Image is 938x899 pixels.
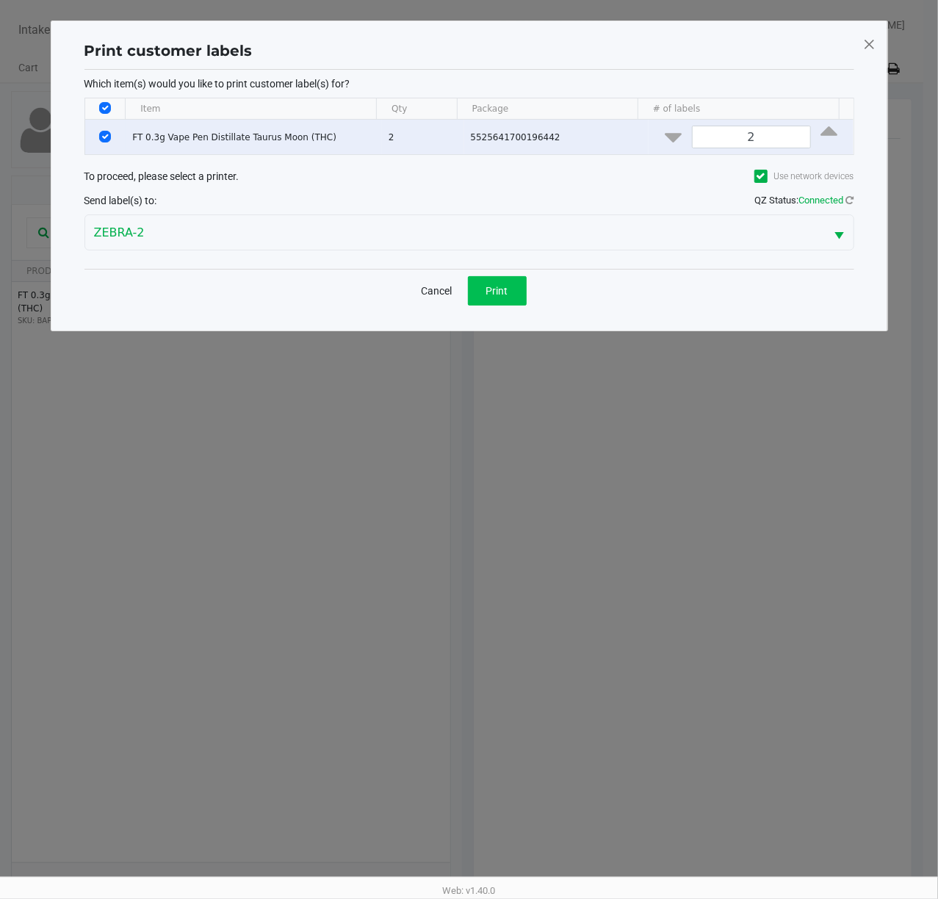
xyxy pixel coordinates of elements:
[84,170,239,182] span: To proceed, please select a printer.
[99,102,111,114] input: Select All Rows
[443,885,496,896] span: Web: v1.40.0
[457,98,638,120] th: Package
[826,215,854,250] button: Select
[638,98,839,120] th: # of labels
[412,276,462,306] button: Cancel
[464,120,649,154] td: 5525641700196442
[754,170,854,183] label: Use network devices
[799,195,844,206] span: Connected
[468,276,527,306] button: Print
[125,98,376,120] th: Item
[84,40,253,62] h1: Print customer labels
[84,77,854,90] p: Which item(s) would you like to print customer label(s) for?
[126,120,382,154] td: FT 0.3g Vape Pen Distillate Taurus Moon (THC)
[376,98,456,120] th: Qty
[99,131,111,142] input: Select Row
[382,120,464,154] td: 2
[755,195,854,206] span: QZ Status:
[486,285,508,297] span: Print
[94,224,817,242] span: ZEBRA-2
[84,195,157,206] span: Send label(s) to:
[85,98,854,154] div: Data table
